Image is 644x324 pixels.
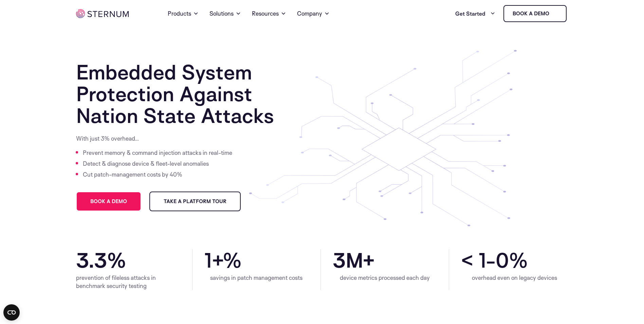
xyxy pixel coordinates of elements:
[461,249,496,271] span: < 1-
[333,249,346,271] span: 3
[209,1,241,26] a: Solutions
[83,147,234,158] li: Prevent memory & command injection attacks in real-time
[496,249,509,271] span: 0
[461,274,568,282] div: overhead even on legacy devices
[552,11,557,16] img: sternum iot
[503,5,567,22] a: Book a demo
[76,192,141,211] a: Book a demo
[164,199,226,204] span: Take a Platform Tour
[107,249,180,271] span: %
[83,169,234,180] li: Cut patch-management costs by 40%
[149,192,241,211] a: Take a Platform Tour
[83,158,234,169] li: Detect & diagnose device & fleet-level anomalies
[509,249,568,271] span: %
[204,274,309,282] div: savings in patch management costs
[76,274,180,290] div: prevention of fileless attacks in benchmark security testing
[252,1,286,26] a: Resources
[455,7,495,20] a: Get Started
[212,249,309,271] span: +%
[3,304,20,321] button: Open CMP widget
[76,9,129,18] img: sternum iot
[168,1,199,26] a: Products
[76,61,309,126] h1: Embedded System Protection Against Nation State Attacks
[204,249,212,271] span: 1
[333,274,437,282] div: device metrics processed each day
[90,199,127,204] span: Book a demo
[297,1,330,26] a: Company
[76,134,234,143] p: With just 3% overhead…
[346,249,437,271] span: M+
[76,249,107,271] span: 3.3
